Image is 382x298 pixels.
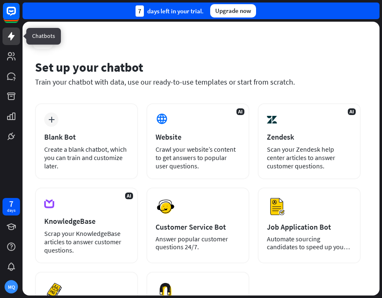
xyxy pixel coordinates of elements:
div: Upgrade now [210,4,256,18]
div: days left in your trial. [136,5,204,17]
div: KnowledgeBase [44,216,129,226]
button: Open LiveChat chat widget [7,3,32,28]
div: Set up your chatbot [35,59,361,75]
div: Scrap your KnowledgeBase articles to answer customer questions. [44,229,129,254]
div: days [7,208,15,213]
div: 7 [136,5,144,17]
div: Zendesk [267,132,352,142]
div: Crawl your website’s content to get answers to popular user questions. [156,145,240,170]
span: AI [348,108,356,115]
i: plus [48,117,55,123]
div: MQ [5,280,18,293]
span: AI [236,108,244,115]
span: AI [125,193,133,199]
div: Train your chatbot with data, use our ready-to-use templates or start from scratch. [35,77,361,87]
div: Scan your Zendesk help center articles to answer customer questions. [267,145,352,170]
div: Website [156,132,240,142]
div: 7 [9,200,13,208]
div: Answer popular customer questions 24/7. [156,235,240,251]
a: 7 days [3,198,20,215]
div: Create a blank chatbot, which you can train and customize later. [44,145,129,170]
div: Automate sourcing candidates to speed up your hiring process. [267,235,352,251]
div: Blank Bot [44,132,129,142]
div: Job Application Bot [267,222,352,232]
div: Customer Service Bot [156,222,240,232]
